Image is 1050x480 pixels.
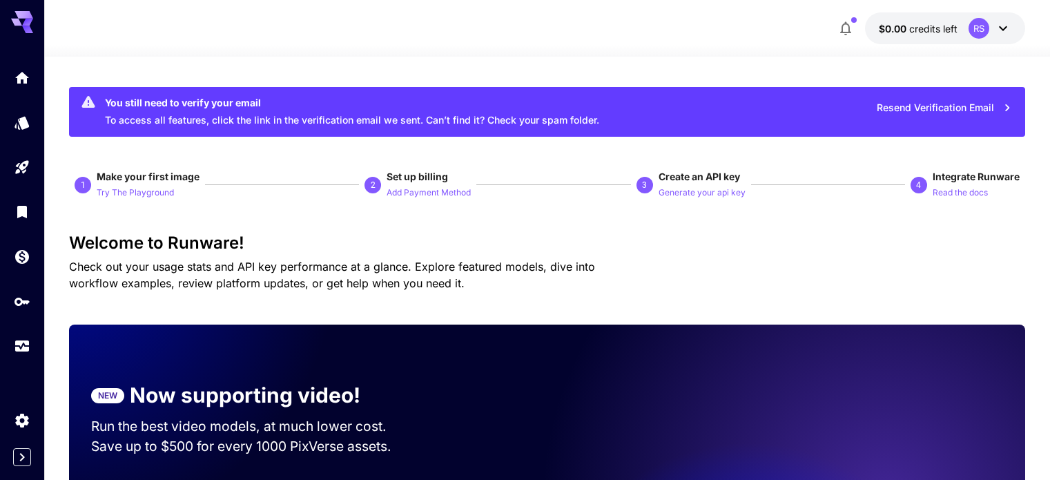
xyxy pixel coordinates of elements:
[642,179,647,191] p: 3
[14,248,30,265] div: Wallet
[371,179,376,191] p: 2
[659,186,746,200] p: Generate your api key
[130,380,360,411] p: Now supporting video!
[97,184,174,200] button: Try The Playground
[14,69,30,86] div: Home
[14,159,30,176] div: Playground
[659,184,746,200] button: Generate your api key
[909,23,957,35] span: credits left
[387,186,471,200] p: Add Payment Method
[14,293,30,310] div: API Keys
[14,338,30,355] div: Usage
[865,12,1025,44] button: $0.00RS
[879,21,957,36] div: $0.00
[387,184,471,200] button: Add Payment Method
[98,390,117,402] p: NEW
[933,171,1020,182] span: Integrate Runware
[14,203,30,220] div: Library
[969,18,989,39] div: RS
[69,233,1024,253] h3: Welcome to Runware!
[69,260,595,290] span: Check out your usage stats and API key performance at a glance. Explore featured models, dive int...
[879,23,909,35] span: $0.00
[14,412,30,429] div: Settings
[81,179,86,191] p: 1
[105,91,599,133] div: To access all features, click the link in the verification email we sent. Can’t find it? Check yo...
[14,114,30,131] div: Models
[97,186,174,200] p: Try The Playground
[13,448,31,466] button: Expand sidebar
[91,416,413,436] p: Run the best video models, at much lower cost.
[933,184,988,200] button: Read the docs
[387,171,448,182] span: Set up billing
[869,94,1020,122] button: Resend Verification Email
[916,179,921,191] p: 4
[97,171,200,182] span: Make your first image
[91,436,413,457] p: Save up to $500 for every 1000 PixVerse assets.
[659,171,740,182] span: Create an API key
[105,95,599,110] div: You still need to verify your email
[933,186,988,200] p: Read the docs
